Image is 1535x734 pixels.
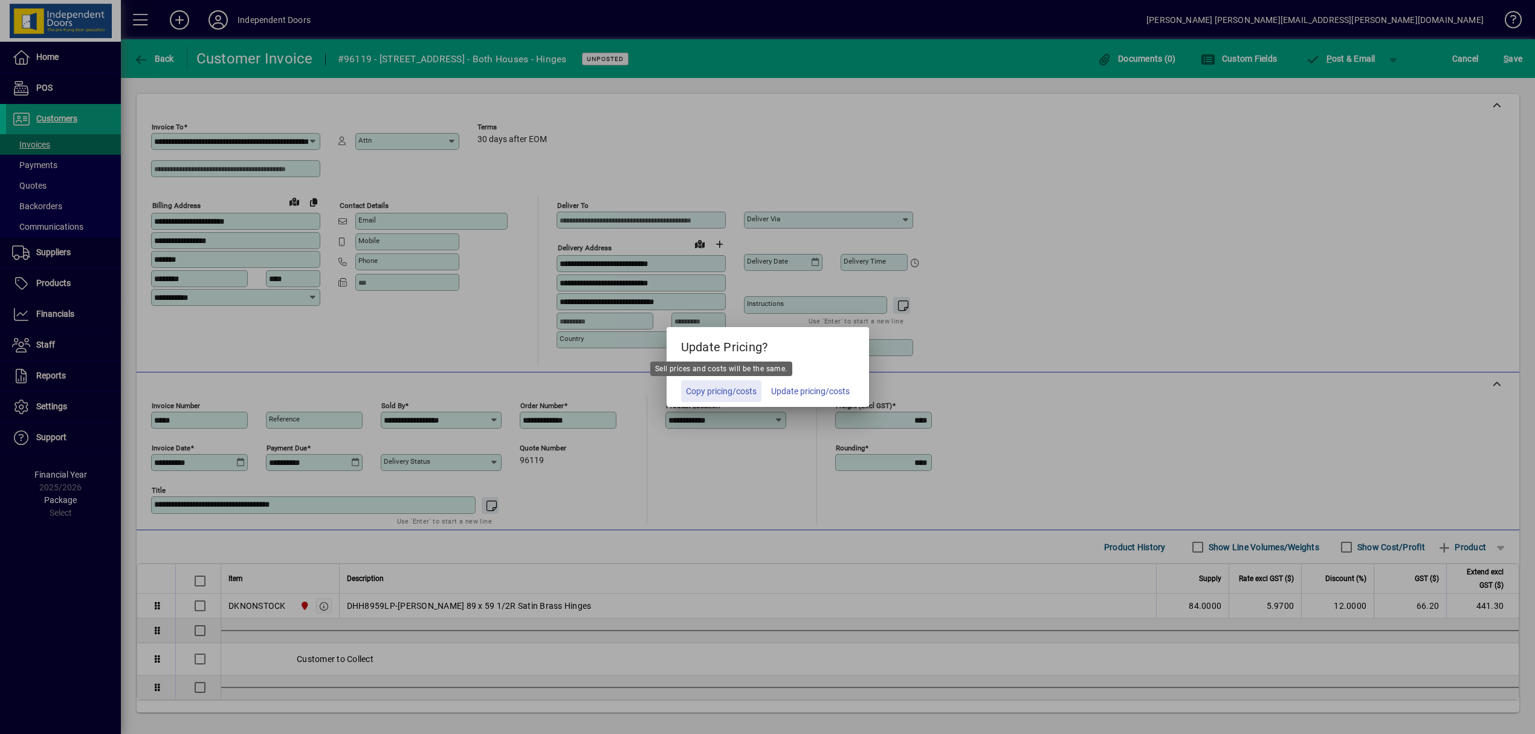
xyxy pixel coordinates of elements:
[650,362,792,376] div: Sell prices and costs will be the same.
[766,380,855,402] button: Update pricing/costs
[771,385,850,398] span: Update pricing/costs
[667,327,869,362] h5: Update Pricing?
[681,380,761,402] button: Copy pricing/costs
[686,385,757,398] span: Copy pricing/costs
